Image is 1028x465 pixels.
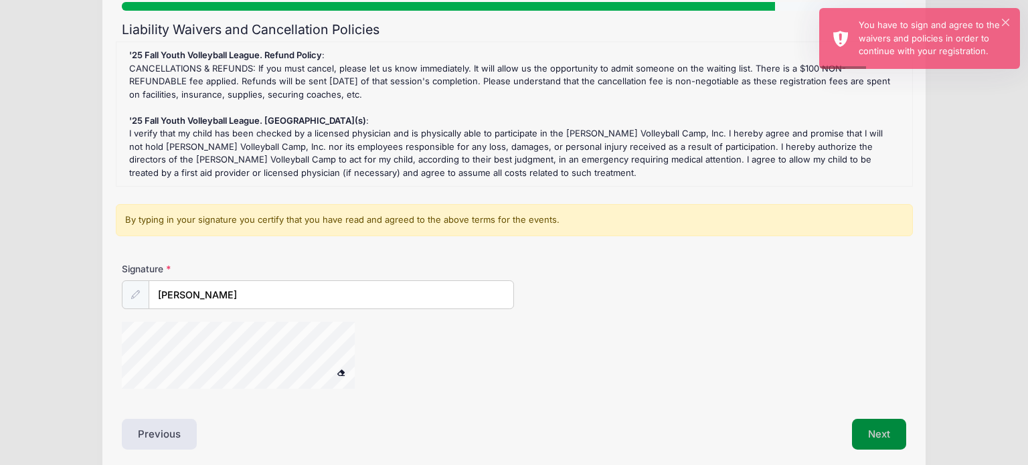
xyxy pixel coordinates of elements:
button: Next [852,419,906,450]
button: × [1002,19,1009,26]
div: : CANCELLATIONS & REFUNDS: If you must cancel, please let us know immediately. It will allow us t... [123,49,906,179]
div: By typing in your signature you certify that you have read and agreed to the above terms for the ... [116,204,913,236]
h2: Liability Waivers and Cancellation Policies [122,22,906,37]
strong: '25 Fall Youth Volleyball League. Refund Policy [129,50,322,60]
button: Previous [122,419,197,450]
strong: '25 Fall Youth Volleyball League. [GEOGRAPHIC_DATA](s) [129,115,366,126]
input: Enter first and last name [149,280,514,309]
label: Signature [122,262,318,276]
div: You have to sign and agree to the waivers and policies in order to continue with your registration. [859,19,1009,58]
